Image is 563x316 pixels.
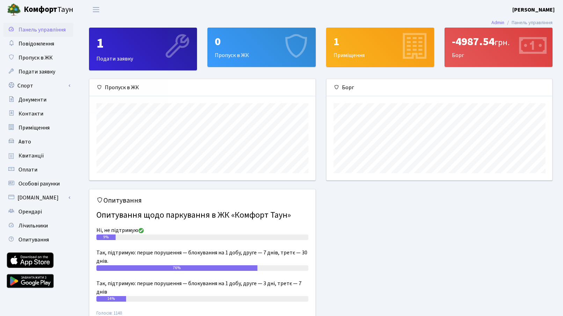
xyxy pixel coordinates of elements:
[96,35,190,52] div: 1
[87,4,105,15] button: Переключити навігацію
[512,6,555,14] a: [PERSON_NAME]
[7,3,21,17] img: logo.png
[89,28,197,70] a: 1Подати заявку
[215,35,308,48] div: 0
[491,19,504,26] a: Admin
[334,35,427,48] div: 1
[3,37,73,51] a: Повідомлення
[3,93,73,107] a: Документи
[326,28,434,67] a: 1Приміщення
[327,28,434,66] div: Приміщення
[19,96,46,104] span: Документи
[19,208,42,216] span: Орендарі
[3,219,73,233] a: Лічильники
[24,4,73,16] span: Таун
[96,234,116,240] div: 9%
[452,35,545,48] div: -4987.54
[89,28,197,70] div: Подати заявку
[3,107,73,121] a: Контакти
[96,265,257,271] div: 76%
[19,40,54,48] span: Повідомлення
[3,23,73,37] a: Панель управління
[19,68,55,76] span: Подати заявку
[504,19,553,27] li: Панель управління
[96,248,308,265] div: Так, підтримую: перше порушення — блокування на 1 добу, друге — 7 днів, третє — 30 днів.
[481,15,563,30] nav: breadcrumb
[3,79,73,93] a: Спорт
[96,208,308,223] h4: Опитування щодо паркування в ЖК «Комфорт Таун»
[19,152,44,160] span: Квитанції
[3,51,73,65] a: Пропуск в ЖК
[19,180,60,188] span: Особові рахунки
[19,222,48,230] span: Лічильники
[3,135,73,149] a: Авто
[207,28,315,67] a: 0Пропуск в ЖК
[96,196,308,205] h5: Опитування
[445,28,552,66] div: Борг
[19,26,66,34] span: Панель управління
[96,279,308,296] div: Так, підтримую: перше порушення — блокування на 1 добу, друге — 3 дні, третє — 7 днів
[3,65,73,79] a: Подати заявку
[19,236,49,244] span: Опитування
[24,4,57,15] b: Комфорт
[89,79,315,96] div: Пропуск в ЖК
[3,233,73,247] a: Опитування
[3,149,73,163] a: Квитанції
[19,124,50,132] span: Приміщення
[3,191,73,205] a: [DOMAIN_NAME]
[208,28,315,66] div: Пропуск в ЖК
[3,205,73,219] a: Орендарі
[19,138,31,146] span: Авто
[96,296,126,302] div: 14%
[19,166,37,174] span: Оплати
[19,110,43,118] span: Контакти
[3,163,73,177] a: Оплати
[96,226,308,234] div: Ні, не підтримую
[495,36,510,49] span: грн.
[3,177,73,191] a: Особові рахунки
[327,79,553,96] div: Борг
[3,121,73,135] a: Приміщення
[19,54,53,62] span: Пропуск в ЖК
